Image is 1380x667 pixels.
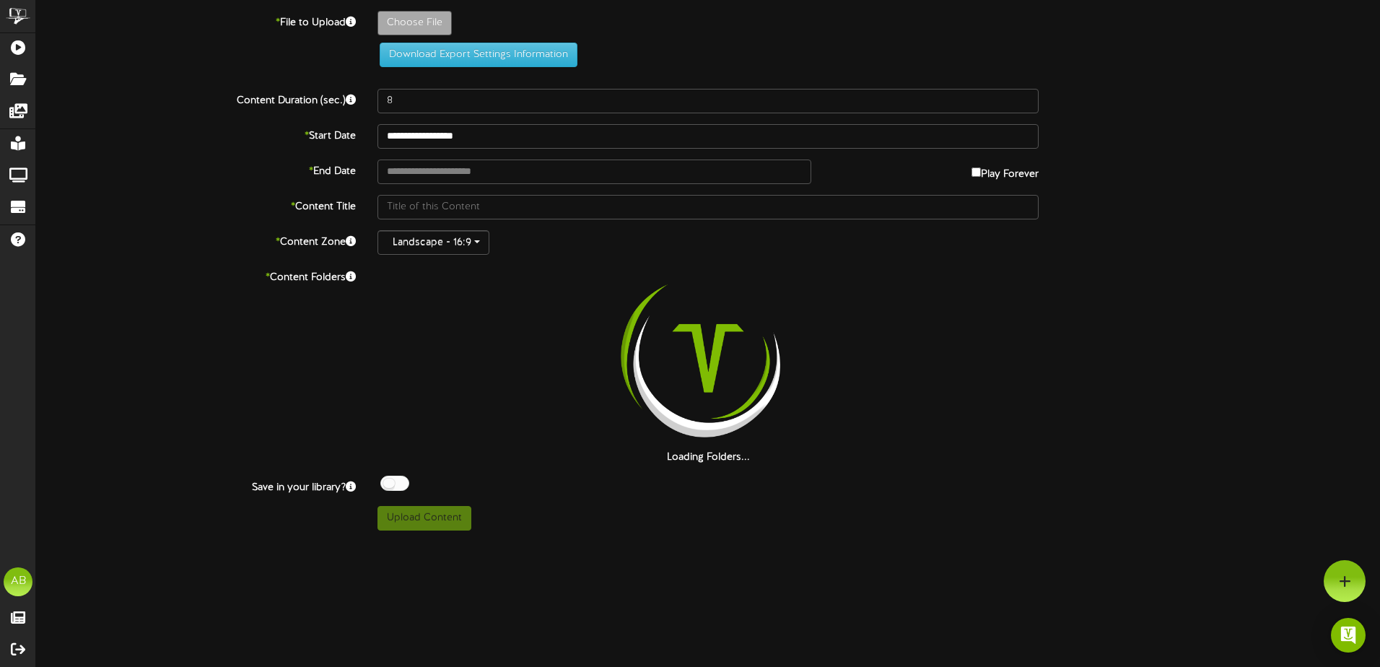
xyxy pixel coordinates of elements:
[380,43,577,67] button: Download Export Settings Information
[25,266,367,285] label: Content Folders
[667,452,750,463] strong: Loading Folders...
[25,160,367,179] label: End Date
[377,506,471,531] button: Upload Content
[377,230,489,255] button: Landscape - 16:9
[1331,618,1366,653] div: Open Intercom Messenger
[971,167,981,177] input: Play Forever
[616,266,800,450] img: loading-spinner-2.png
[25,230,367,250] label: Content Zone
[25,476,367,495] label: Save in your library?
[25,195,367,214] label: Content Title
[372,49,577,60] a: Download Export Settings Information
[25,11,367,30] label: File to Upload
[971,160,1039,182] label: Play Forever
[4,567,32,596] div: AB
[25,89,367,108] label: Content Duration (sec.)
[25,124,367,144] label: Start Date
[377,195,1039,219] input: Title of this Content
